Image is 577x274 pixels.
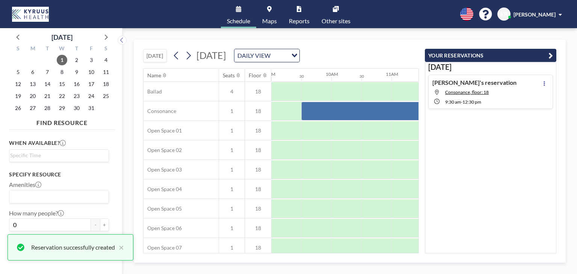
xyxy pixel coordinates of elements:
span: 4 [219,88,245,95]
span: - [461,99,462,105]
span: Friday, October 31, 2025 [86,103,97,113]
span: 18 [245,147,271,154]
button: + [100,218,109,231]
span: 18 [245,127,271,134]
div: M [26,44,40,54]
div: T [40,44,55,54]
span: Reports [289,18,310,24]
span: Wednesday, October 1, 2025 [57,55,67,65]
span: DAILY VIEW [236,51,272,60]
input: Search for option [10,192,104,202]
span: 1 [219,147,245,154]
div: Search for option [234,49,299,62]
input: Search for option [273,51,287,60]
span: [DATE] [196,50,226,61]
span: Wednesday, October 8, 2025 [57,67,67,77]
input: Search for option [10,151,104,160]
h4: [PERSON_NAME]'s reservation [432,79,517,86]
div: S [98,44,113,54]
div: 30 [299,74,304,79]
span: Open Space 03 [143,166,182,173]
span: KR [500,11,508,18]
span: Thursday, October 30, 2025 [71,103,82,113]
label: How many people? [9,209,64,217]
span: Sunday, October 5, 2025 [13,67,23,77]
span: Friday, October 3, 2025 [86,55,97,65]
div: W [55,44,69,54]
button: - [91,218,100,231]
div: [DATE] [51,32,73,42]
span: Friday, October 17, 2025 [86,79,97,89]
span: Tuesday, October 14, 2025 [42,79,53,89]
div: T [69,44,84,54]
span: Schedule [227,18,250,24]
span: Other sites [322,18,350,24]
div: Seats [223,72,235,79]
span: 1 [219,108,245,114]
span: Tuesday, October 21, 2025 [42,91,53,101]
span: 18 [245,244,271,251]
span: 18 [245,225,271,232]
span: Open Space 02 [143,147,182,154]
span: Saturday, October 18, 2025 [101,79,111,89]
label: Amenities [9,181,41,188]
span: Consonance [143,108,176,114]
span: Saturday, October 4, 2025 [101,55,111,65]
h4: FIND RESOURCE [9,116,115,126]
span: Monday, October 20, 2025 [27,91,38,101]
span: Tuesday, October 7, 2025 [42,67,53,77]
span: 18 [245,166,271,173]
button: [DATE] [143,49,167,62]
span: 18 [245,205,271,212]
span: Sunday, October 12, 2025 [13,79,23,89]
span: [PERSON_NAME] [514,11,556,18]
div: S [11,44,26,54]
span: 18 [245,88,271,95]
h3: [DATE] [428,62,553,72]
span: Thursday, October 23, 2025 [71,91,82,101]
span: Sunday, October 19, 2025 [13,91,23,101]
span: Thursday, October 2, 2025 [71,55,82,65]
div: 30 [359,74,364,79]
span: Monday, October 27, 2025 [27,103,38,113]
button: close [115,243,124,252]
span: Open Space 04 [143,186,182,193]
span: Saturday, October 11, 2025 [101,67,111,77]
span: 1 [219,205,245,212]
div: Floor [249,72,261,79]
span: Wednesday, October 29, 2025 [57,103,67,113]
span: 1 [219,127,245,134]
span: Open Space 05 [143,205,182,212]
span: Maps [262,18,277,24]
span: Wednesday, October 22, 2025 [57,91,67,101]
h3: Specify resource [9,171,109,178]
span: 1 [219,244,245,251]
span: 12:30 PM [462,99,481,105]
span: Saturday, October 25, 2025 [101,91,111,101]
span: Sunday, October 26, 2025 [13,103,23,113]
span: Wednesday, October 15, 2025 [57,79,67,89]
span: Monday, October 13, 2025 [27,79,38,89]
span: Friday, October 24, 2025 [86,91,97,101]
img: organization-logo [12,7,49,22]
span: Monday, October 6, 2025 [27,67,38,77]
div: Reservation successfully created [31,243,115,252]
span: 1 [219,166,245,173]
div: Search for option [9,190,109,203]
span: Open Space 07 [143,244,182,251]
span: 18 [245,108,271,114]
span: Thursday, October 16, 2025 [71,79,82,89]
span: Tuesday, October 28, 2025 [42,103,53,113]
div: 10AM [326,71,338,77]
span: Consonance, floor: 18 [445,89,489,95]
span: Open Space 01 [143,127,182,134]
span: 1 [219,186,245,193]
div: 11AM [386,71,398,77]
span: 9:30 AM [445,99,461,105]
span: Thursday, October 9, 2025 [71,67,82,77]
div: Name [147,72,161,79]
span: Open Space 06 [143,225,182,232]
div: F [84,44,98,54]
div: Search for option [9,150,109,161]
span: 18 [245,186,271,193]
